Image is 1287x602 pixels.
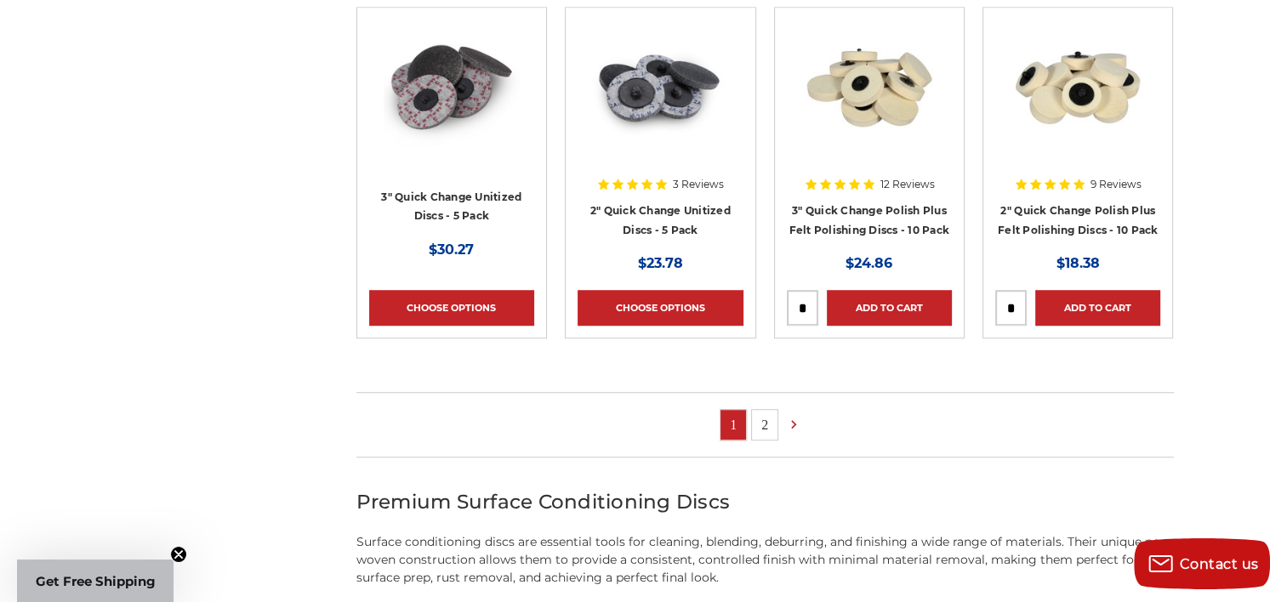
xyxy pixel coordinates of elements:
a: Choose Options [369,290,534,326]
img: 3 inch polishing felt roloc discs [801,20,937,156]
a: 3 inch polishing felt roloc discs [787,20,952,185]
span: 12 Reviews [880,179,935,190]
a: 2 [752,410,777,440]
p: Surface conditioning discs are essential tools for cleaning, blending, deburring, and finishing a... [356,533,1174,587]
button: Contact us [1134,538,1270,589]
span: $24.86 [846,255,892,271]
a: 3" Quick Change Polish Plus Felt Polishing Discs - 10 Pack [789,204,950,236]
a: 2" Roloc Polishing Felt Discs [995,20,1160,185]
span: $23.78 [638,255,683,271]
h2: Premium Surface Conditioning Discs [356,487,1174,517]
button: Close teaser [170,546,187,563]
a: 3" Quick Change Unitized Discs - 5 Pack [381,190,521,223]
span: $30.27 [429,241,474,258]
a: Add to Cart [827,290,952,326]
span: 9 Reviews [1091,179,1142,190]
img: 2" Quick Change Unitized Discs - 5 Pack [592,20,728,156]
span: 3 Reviews [673,179,724,190]
a: 3" Quick Change Unitized Discs - 5 Pack [369,20,534,185]
a: Add to Cart [1035,290,1160,326]
a: Choose Options [578,290,743,326]
a: 2" Quick Change Polish Plus Felt Polishing Discs - 10 Pack [998,204,1159,236]
a: 1 [720,410,746,440]
img: 3" Quick Change Unitized Discs - 5 Pack [384,20,520,156]
div: Get Free ShippingClose teaser [17,559,174,602]
span: $18.38 [1056,255,1100,271]
span: Contact us [1180,556,1259,572]
span: Get Free Shipping [36,573,156,589]
a: 2" Quick Change Unitized Discs - 5 Pack [590,204,731,236]
a: 2" Quick Change Unitized Discs - 5 Pack [578,20,743,185]
img: 2" Roloc Polishing Felt Discs [1010,20,1146,156]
